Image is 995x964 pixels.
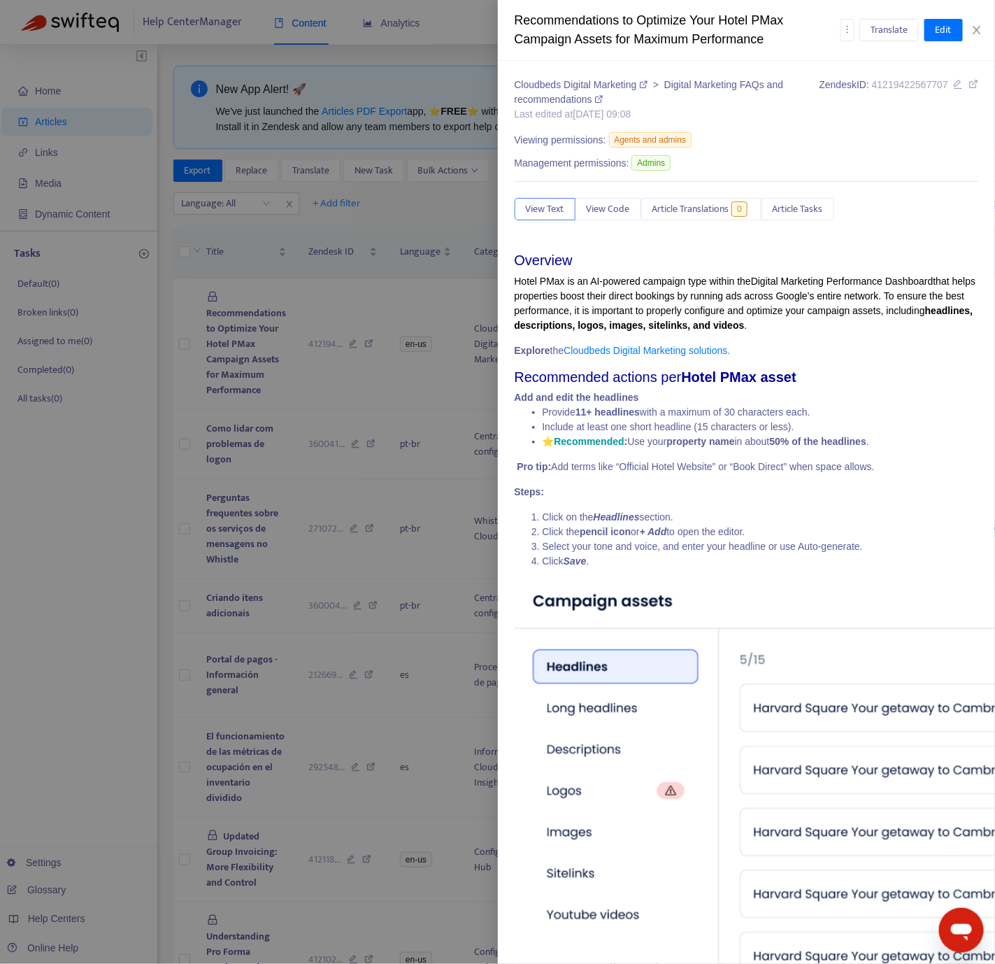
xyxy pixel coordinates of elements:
span: close [971,24,982,36]
span: Translate [871,22,908,38]
strong: Add and edit the headlines [515,392,639,403]
a: Digital Marketing Performance Dashboard [751,276,933,287]
span: View Code [587,201,630,217]
div: Zendesk ID: [819,78,978,122]
button: Translate [859,19,919,41]
strong: 50% of the headlines [770,436,866,447]
li: Provide with a maximum of 30 characters each. [543,405,979,420]
a: Cloudbeds Digital Marketing [515,79,651,90]
span: more [843,24,852,34]
button: Edit [924,19,963,41]
strong: ⭐ [543,436,554,447]
li: Click . [543,554,979,569]
span: Recommended actions per [515,369,797,385]
strong: + Add [640,526,667,537]
li: Include at least one short headline (15 characters or less). [543,420,979,434]
span: Article Translations [652,201,729,217]
iframe: Button to launch messaging window [939,908,984,953]
strong: headlines, descriptions, logos, images, sitelinks, and videos [515,305,973,331]
button: View Text [515,198,575,220]
button: Article Tasks [761,198,834,220]
span: Management permissions: [515,156,629,171]
p: the . [515,343,979,358]
span: Agents and admins [609,132,692,148]
span: Overview [515,253,573,268]
strong: pencil icon [580,526,631,537]
a: Cloudbeds Digital Marketing solutions [564,345,727,356]
div: > [515,78,804,107]
strong: 11+ headlines [575,406,640,418]
div: Last edited at [DATE] 09:08 [515,107,804,122]
strong: : [624,436,628,447]
li: Click the or to open the editor. [543,525,979,539]
span: 0 [731,201,747,217]
span: Admins [631,155,671,171]
li: Click on the section. [543,510,979,525]
span: View Text [526,201,564,217]
span: Edit [936,22,952,38]
span: Hotel PMax is an AI-powered campaign type within the [515,276,752,287]
li: Use your in about . [543,434,979,449]
div: Recommendations to Optimize Your Hotel PMax Campaign Assets for Maximum Performance [515,11,840,49]
strong: Steps: [515,486,545,497]
button: Article Translations0 [641,198,761,220]
strong: Recommended [554,436,624,447]
button: View Code [575,198,641,220]
span: that helps properties boost their direct bookings by running ads across Google’s entire network. ... [515,276,976,331]
button: more [840,19,854,41]
li: Select your tone and voice, and enter your headline or use Auto-generate. [543,539,979,554]
span: Viewing permissions: [515,133,606,148]
strong: Save [564,555,587,567]
strong: Headlines [594,511,640,523]
strong: Pro tip: [517,461,551,472]
strong: Explore [515,345,550,356]
span: Article Tasks [773,201,823,217]
strong: property name [667,436,735,447]
span: 41219422567707 [872,79,948,90]
button: Close [967,24,987,37]
p: Add terms like “Official Hotel Website” or “Book Direct” when space allows. [515,460,979,474]
strong: Hotel PMax asset [682,369,797,385]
